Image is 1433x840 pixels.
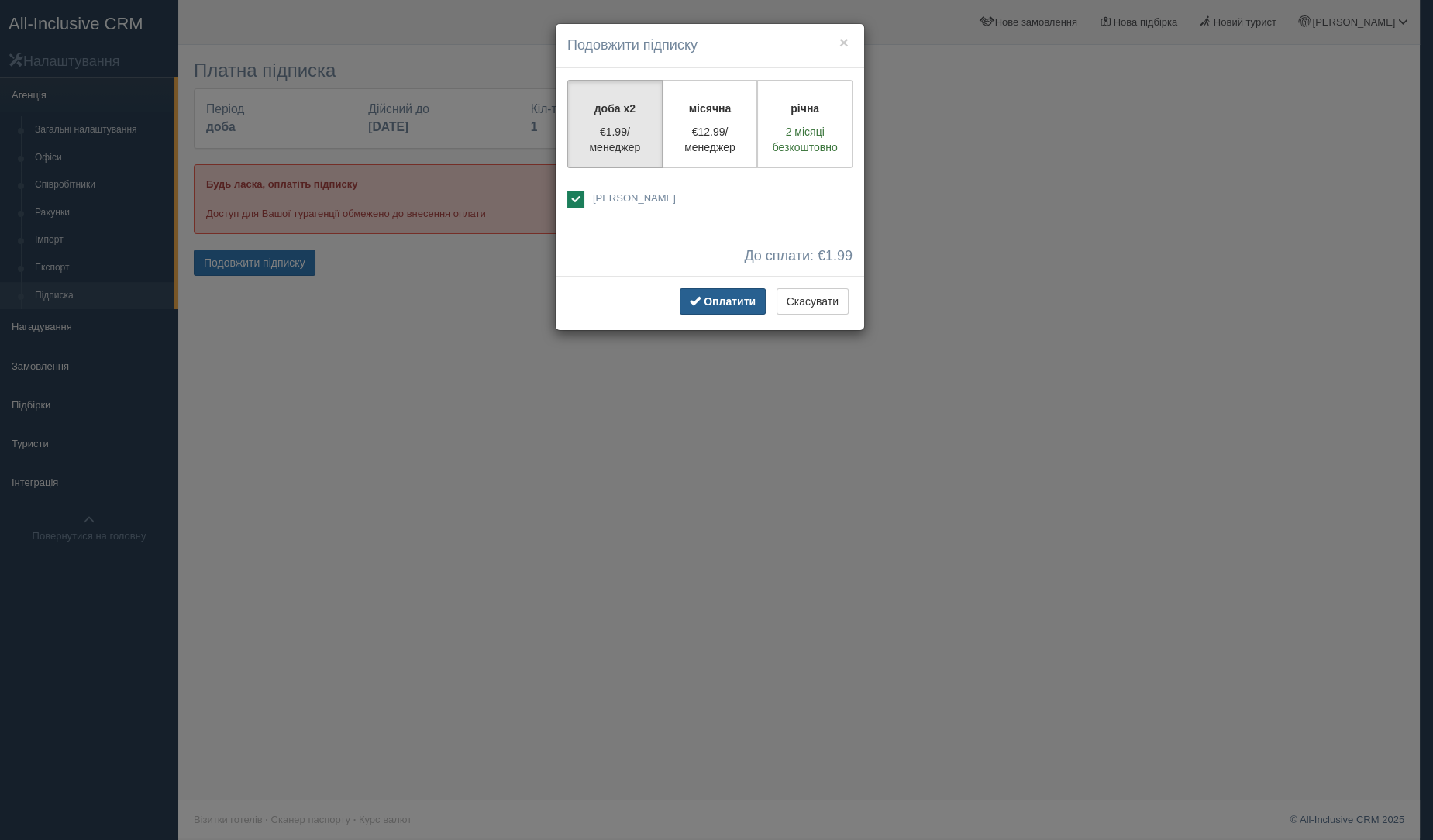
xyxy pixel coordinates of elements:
p: €1.99/менеджер [577,124,653,155]
button: Скасувати [777,288,849,315]
button: × [839,34,849,50]
p: доба x2 [577,101,653,116]
span: 1.99 [825,248,853,263]
h4: Подовжити підписку [567,36,853,56]
span: [PERSON_NAME] [593,192,676,204]
p: 2 місяці безкоштовно [767,124,842,155]
span: Оплатити [704,295,756,308]
p: річна [767,101,842,116]
span: До сплати: € [744,249,853,264]
p: €12.99/менеджер [673,124,748,155]
p: місячна [673,101,748,116]
button: Оплатити [680,288,766,315]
